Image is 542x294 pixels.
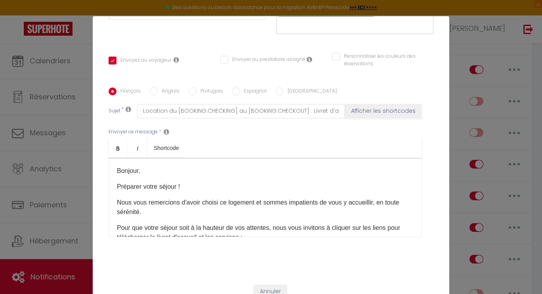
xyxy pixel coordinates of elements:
label: Français [116,87,141,96]
p: Pour que votre séjour soit à la hauteur de vos attentes, nous vous invitons à cliquer sur les lie... [117,223,413,242]
p: Nous vous remercions d'avoir choisi ce logement et sommes impatients de vous y accueillir, en tou... [117,198,413,217]
i: Subject [126,106,131,112]
p: Bonjour, [117,166,413,176]
label: Anglais [158,87,179,96]
a: Shortcode [147,138,185,157]
i: Envoyer au voyageur [174,57,179,63]
label: Espagnol [240,87,267,96]
a: Bold [109,138,128,157]
label: [GEOGRAPHIC_DATA] [284,87,337,96]
label: Sujet [109,107,120,116]
a: Italic [128,138,147,157]
label: Envoyer ce message [109,128,158,136]
i: Envoyer au prestataire si il est assigné [307,56,312,63]
label: Portugais [197,87,223,96]
i: Message [164,129,169,135]
p: Préparer votre séjour ! [117,182,413,192]
button: Afficher les shortcodes [345,104,422,118]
